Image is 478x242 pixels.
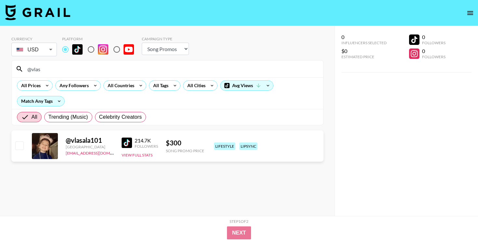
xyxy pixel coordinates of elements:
[66,149,131,155] a: [EMAIL_ADDRESS][DOMAIN_NAME]
[66,136,114,144] div: @ vlasala101
[220,81,273,90] div: Avg Views
[13,44,56,55] div: USD
[124,44,134,55] img: YouTube
[17,81,42,90] div: All Prices
[230,219,248,224] div: Step 1 of 2
[122,153,153,157] button: View Full Stats
[183,81,207,90] div: All Cities
[214,142,235,150] div: lifestyle
[99,113,142,121] span: Celebrity Creators
[135,137,158,144] div: 214.7K
[48,113,88,121] span: Trending (Music)
[341,54,387,59] div: Estimated Price
[17,96,64,106] div: Match Any Tags
[23,64,319,74] input: Search by User Name
[166,139,204,147] div: $ 300
[464,7,477,20] button: open drawer
[239,142,258,150] div: lipsync
[445,209,470,234] iframe: Drift Widget Chat Controller
[422,40,445,45] div: Followers
[56,81,90,90] div: Any Followers
[166,148,204,153] div: Song Promo Price
[142,36,189,41] div: Campaign Type
[72,44,83,55] img: TikTok
[422,48,445,54] div: 0
[62,36,139,41] div: Platform
[135,144,158,149] div: Followers
[66,144,114,149] div: [GEOGRAPHIC_DATA]
[341,40,387,45] div: Influencers Selected
[422,54,445,59] div: Followers
[122,138,132,148] img: TikTok
[98,44,108,55] img: Instagram
[11,36,57,41] div: Currency
[104,81,136,90] div: All Countries
[422,34,445,40] div: 0
[341,48,387,54] div: $0
[32,113,37,121] span: All
[341,34,387,40] div: 0
[5,5,70,20] img: Grail Talent
[149,81,170,90] div: All Tags
[227,226,251,239] button: Next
